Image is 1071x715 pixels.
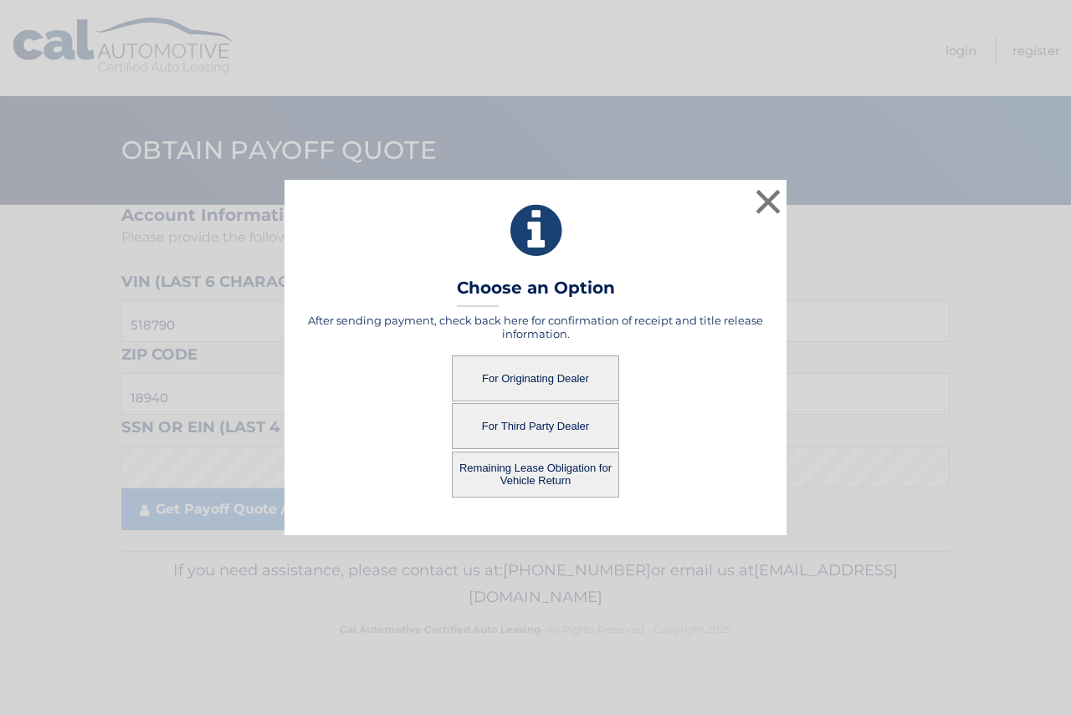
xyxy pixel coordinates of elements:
[305,314,766,340] h5: After sending payment, check back here for confirmation of receipt and title release information.
[452,403,619,449] button: For Third Party Dealer
[457,278,615,307] h3: Choose an Option
[452,452,619,498] button: Remaining Lease Obligation for Vehicle Return
[452,355,619,401] button: For Originating Dealer
[751,185,785,218] button: ×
